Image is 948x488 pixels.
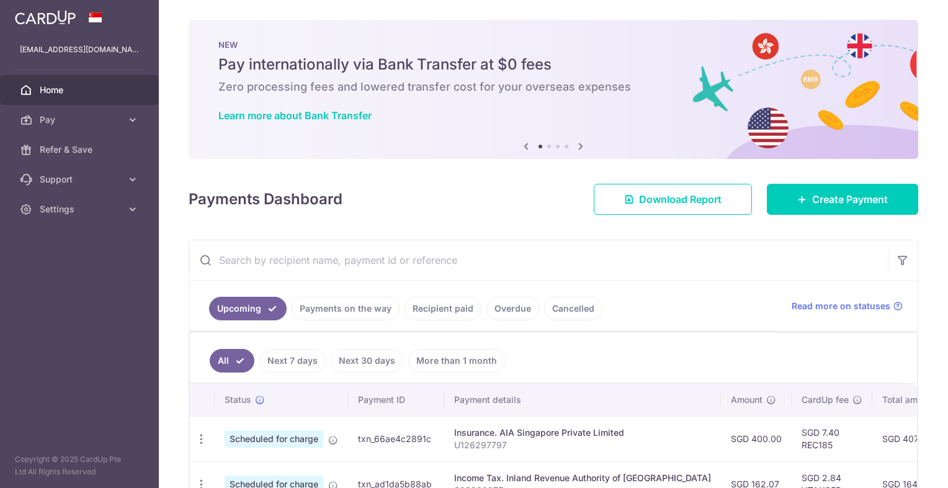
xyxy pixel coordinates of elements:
[408,349,505,373] a: More than 1 month
[792,300,890,312] span: Read more on statuses
[189,20,918,159] img: Bank transfer banner
[189,188,342,210] h4: Payments Dashboard
[259,349,326,373] a: Next 7 days
[405,297,481,320] a: Recipient paid
[15,10,76,25] img: CardUp
[721,416,792,461] td: SGD 400.00
[792,300,903,312] a: Read more on statuses
[331,349,403,373] a: Next 30 days
[444,384,721,416] th: Payment details
[882,394,923,406] span: Total amt.
[792,416,872,461] td: SGD 7.40 REC185
[872,416,947,461] td: SGD 407.40
[454,427,711,439] div: Insurance. AIA Singapore Private Limited
[802,394,849,406] span: CardUp fee
[731,394,762,406] span: Amount
[20,43,139,56] p: [EMAIL_ADDRESS][DOMAIN_NAME]
[348,416,444,461] td: txn_66ae4c2891c
[348,384,444,416] th: Payment ID
[40,173,122,186] span: Support
[218,55,888,75] h5: Pay internationally via Bank Transfer at $0 fees
[218,79,888,94] h6: Zero processing fees and lowered transfer cost for your overseas expenses
[225,430,323,448] span: Scheduled for charge
[767,184,918,215] a: Create Payment
[454,439,711,451] p: U126297797
[454,472,711,484] div: Income Tax. Inland Revenue Authority of [GEOGRAPHIC_DATA]
[210,349,254,373] a: All
[40,203,122,215] span: Settings
[189,240,888,280] input: Search by recipient name, payment id or reference
[486,297,539,320] a: Overdue
[40,114,122,126] span: Pay
[225,394,251,406] span: Status
[40,143,122,156] span: Refer & Save
[639,192,722,207] span: Download Report
[209,297,287,320] a: Upcoming
[218,40,888,50] p: NEW
[40,84,122,96] span: Home
[594,184,752,215] a: Download Report
[292,297,400,320] a: Payments on the way
[218,109,372,122] a: Learn more about Bank Transfer
[544,297,602,320] a: Cancelled
[812,192,888,207] span: Create Payment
